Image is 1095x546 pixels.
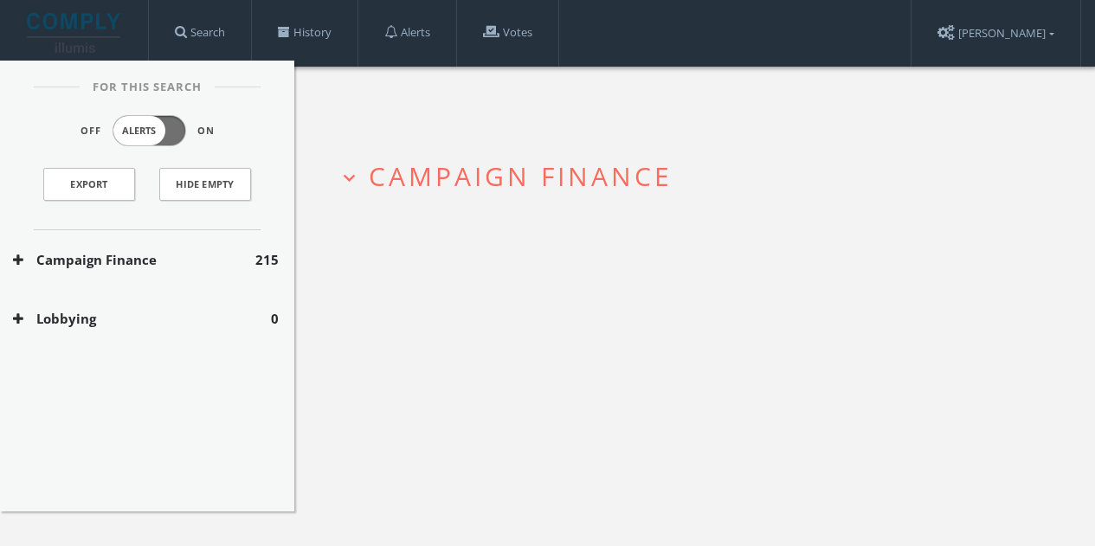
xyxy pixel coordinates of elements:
[13,309,271,329] button: Lobbying
[338,166,361,189] i: expand_more
[159,168,251,201] button: Hide Empty
[27,13,124,53] img: illumis
[255,250,279,270] span: 215
[13,250,255,270] button: Campaign Finance
[197,124,215,138] span: On
[80,79,215,96] span: For This Search
[43,168,135,201] a: Export
[81,124,101,138] span: Off
[369,158,673,194] span: Campaign Finance
[338,162,1065,190] button: expand_moreCampaign Finance
[271,309,279,329] span: 0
